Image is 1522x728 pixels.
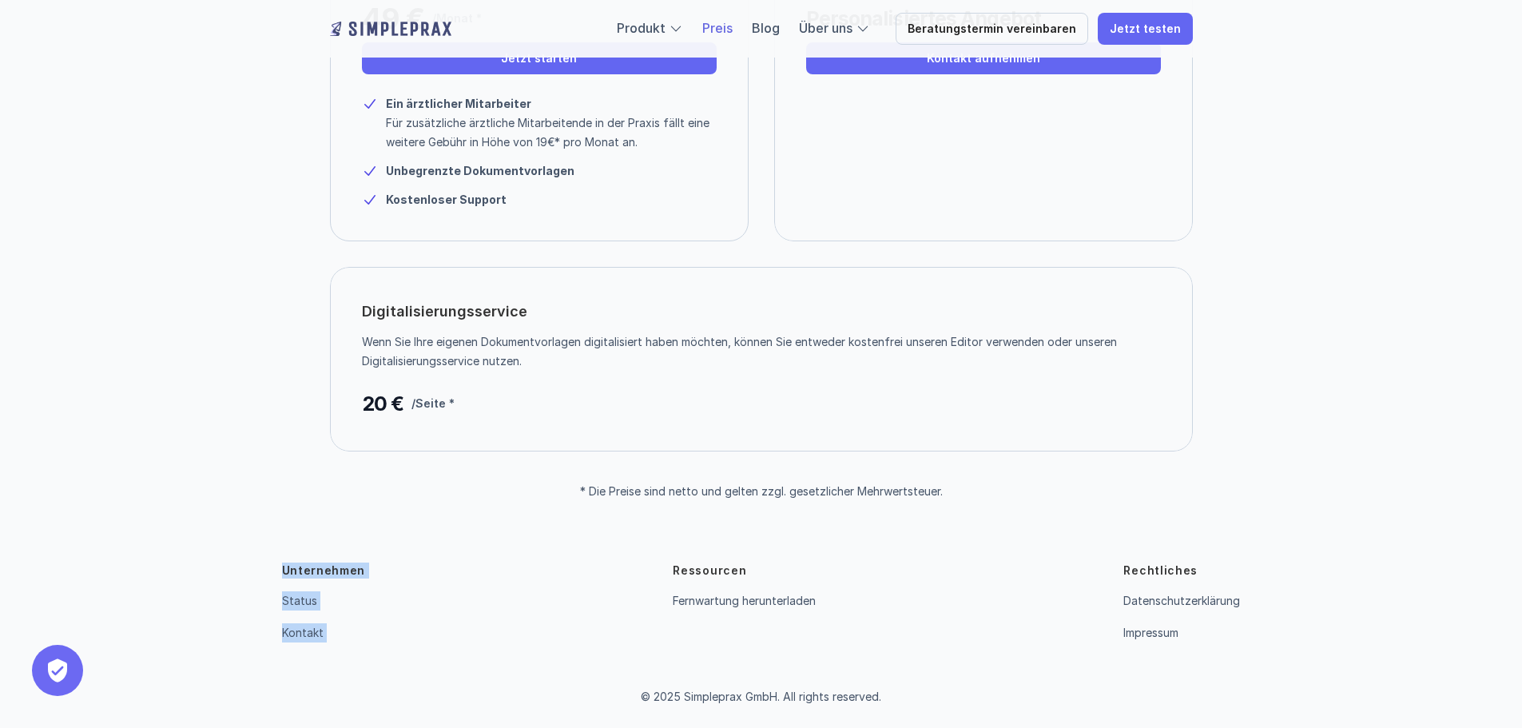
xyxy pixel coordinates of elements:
p: Unternehmen [282,563,366,579]
strong: Kostenloser Support [386,193,507,206]
a: Datenschutzerklärung [1123,594,1240,607]
p: 20 € [362,388,403,420]
a: Jetzt testen [1098,13,1193,45]
a: Preis [702,20,733,36]
p: Für zusätzliche ärztliche Mitarbeitende in der Praxis fällt eine weitere Gebühr in Höhe von 19€* ... [386,113,717,152]
a: Produkt [617,20,666,36]
p: © 2025 Simpleprax GmbH. All rights reserved. [641,690,881,704]
p: Ressourcen [673,563,746,579]
a: Kontakt [282,626,324,639]
strong: Unbegrenzte Dokumentvorlagen [386,164,574,177]
a: Fernwartung herunterladen [673,594,816,607]
p: Jetzt starten [501,52,577,66]
p: Wenn Sie Ihre eigenen Dokumentvorlagen digitalisiert haben möchten, können Sie entweder kostenfre... [362,332,1149,371]
a: Blog [752,20,780,36]
a: Jetzt starten [362,42,717,74]
p: Beratungstermin vereinbaren [908,22,1076,36]
a: Beratungstermin vereinbaren [896,13,1088,45]
p: Kontakt aufnehmen [927,52,1040,66]
strong: Ein ärztlicher Mitarbeiter [386,97,531,110]
a: Über uns [799,20,852,36]
a: Kontakt aufnehmen [806,42,1161,74]
p: /Seite * [411,394,455,413]
p: Digitalisierungsservice [362,299,527,324]
p: Jetzt testen [1110,22,1181,36]
p: * Die Preise sind netto und gelten zzgl. gesetzlicher Mehrwertsteuer. [580,485,943,499]
a: Impressum [1123,626,1178,639]
a: Status [282,594,317,607]
p: Rechtliches [1123,563,1198,579]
